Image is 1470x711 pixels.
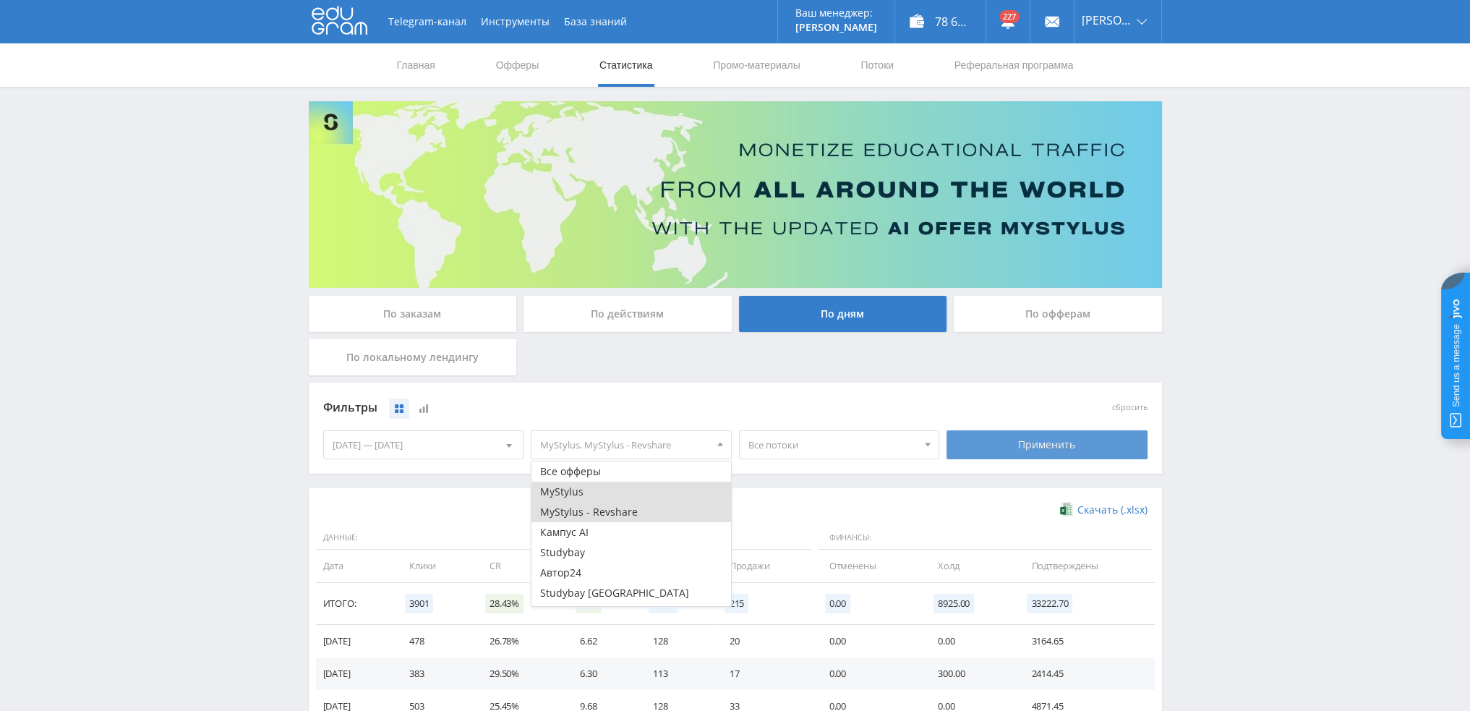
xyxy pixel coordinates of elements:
[1017,625,1154,657] td: 3164.65
[715,550,815,582] td: Продажи
[475,550,565,582] td: CR
[923,625,1017,657] td: 0.00
[565,657,638,690] td: 6.30
[396,43,437,87] a: Главная
[1060,502,1072,516] img: xlsx
[531,482,731,502] button: MyStylus
[815,657,924,690] td: 0.00
[531,461,731,482] button: Все офферы
[1060,503,1147,517] a: Скачать (.xlsx)
[531,603,731,623] button: Study AI (RevShare)
[795,22,877,33] p: [PERSON_NAME]
[475,625,565,657] td: 26.78%
[316,657,395,690] td: [DATE]
[531,502,731,522] button: MyStylus - Revshare
[524,296,732,332] div: По действиям
[1017,550,1154,582] td: Подтверждены
[540,431,709,459] span: MyStylus, MyStylus - Revshare
[323,397,940,419] div: Фильтры
[748,431,918,459] span: Все потоки
[725,594,749,613] span: 215
[712,43,801,87] a: Промо-материалы
[324,431,524,459] div: [DATE] — [DATE]
[598,43,654,87] a: Статистика
[923,550,1017,582] td: Холд
[1027,594,1072,613] span: 33222.70
[638,657,714,690] td: 113
[531,563,731,583] button: Автор24
[1082,14,1132,26] span: [PERSON_NAME]
[531,542,731,563] button: Studybay
[495,43,541,87] a: Офферы
[316,526,636,550] span: Данные:
[316,625,395,657] td: [DATE]
[954,296,1162,332] div: По офферам
[316,583,395,625] td: Итого:
[638,625,714,657] td: 128
[395,550,475,582] td: Клики
[795,7,877,19] p: Ваш менеджер:
[316,550,395,582] td: Дата
[1112,403,1148,412] button: сбросить
[309,339,517,375] div: По локальному лендингу
[1077,504,1148,516] span: Скачать (.xlsx)
[309,101,1162,288] img: Banner
[309,296,517,332] div: По заказам
[395,625,475,657] td: 478
[933,594,974,613] span: 8925.00
[395,657,475,690] td: 383
[739,296,947,332] div: По дням
[946,430,1148,459] div: Применить
[405,594,433,613] span: 3901
[815,550,924,582] td: Отменены
[485,594,524,613] span: 28.43%
[565,625,638,657] td: 6.62
[715,657,815,690] td: 17
[923,657,1017,690] td: 300.00
[859,43,895,87] a: Потоки
[531,522,731,542] button: Кампус AI
[819,526,1151,550] span: Финансы:
[815,625,924,657] td: 0.00
[1017,657,1154,690] td: 2414.45
[953,43,1075,87] a: Реферальная программа
[531,583,731,603] button: Studybay [GEOGRAPHIC_DATA]
[475,657,565,690] td: 29.50%
[715,625,815,657] td: 20
[825,594,850,613] span: 0.00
